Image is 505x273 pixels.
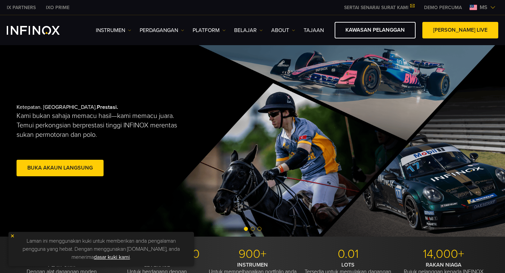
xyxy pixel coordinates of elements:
a: PERDAGANGAN [140,26,184,34]
p: Laman ini menggunakan kuki untuk memberikan anda pengalaman pengguna yang hebat. Dengan menggunak... [12,235,191,263]
a: Instrumen [96,26,131,34]
span: ms [477,3,490,11]
span: Go to slide 2 [251,227,255,231]
a: INFINOX Logo [7,26,76,35]
p: 0.01 [303,247,393,262]
strong: Prestasi. [97,104,118,111]
div: Ketepatan. [GEOGRAPHIC_DATA]. [17,93,229,189]
a: SERTAI SENARAI SURAT KAMI [339,5,419,10]
a: Tajaan [304,26,324,34]
a: INFINOX MENU [419,4,467,11]
p: 14,000+ [398,247,489,262]
a: ABOUT [271,26,295,34]
strong: LOTS [341,262,355,268]
a: PLATFORM [193,26,226,34]
a: INFINOX [41,4,75,11]
a: dasar kuki kami [94,254,130,261]
img: yellow close icon [10,234,15,238]
a: [PERSON_NAME] LIVE [422,22,498,38]
p: 900+ [207,247,298,262]
a: Belajar [234,26,263,34]
a: INFINOX [2,4,41,11]
span: Go to slide 1 [244,227,248,231]
strong: RAKAN NIAGA [426,262,461,268]
a: KAWASAN PELANGGAN [335,22,416,38]
span: Go to slide 3 [257,227,261,231]
a: Buka Akaun Langsung [17,160,104,176]
strong: INSTRUMEN [237,262,268,268]
p: Kami bukan sahaja memacu hasil—kami memacu juara. Temui perkongsian berprestasi tinggi INFINOX me... [17,111,187,140]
